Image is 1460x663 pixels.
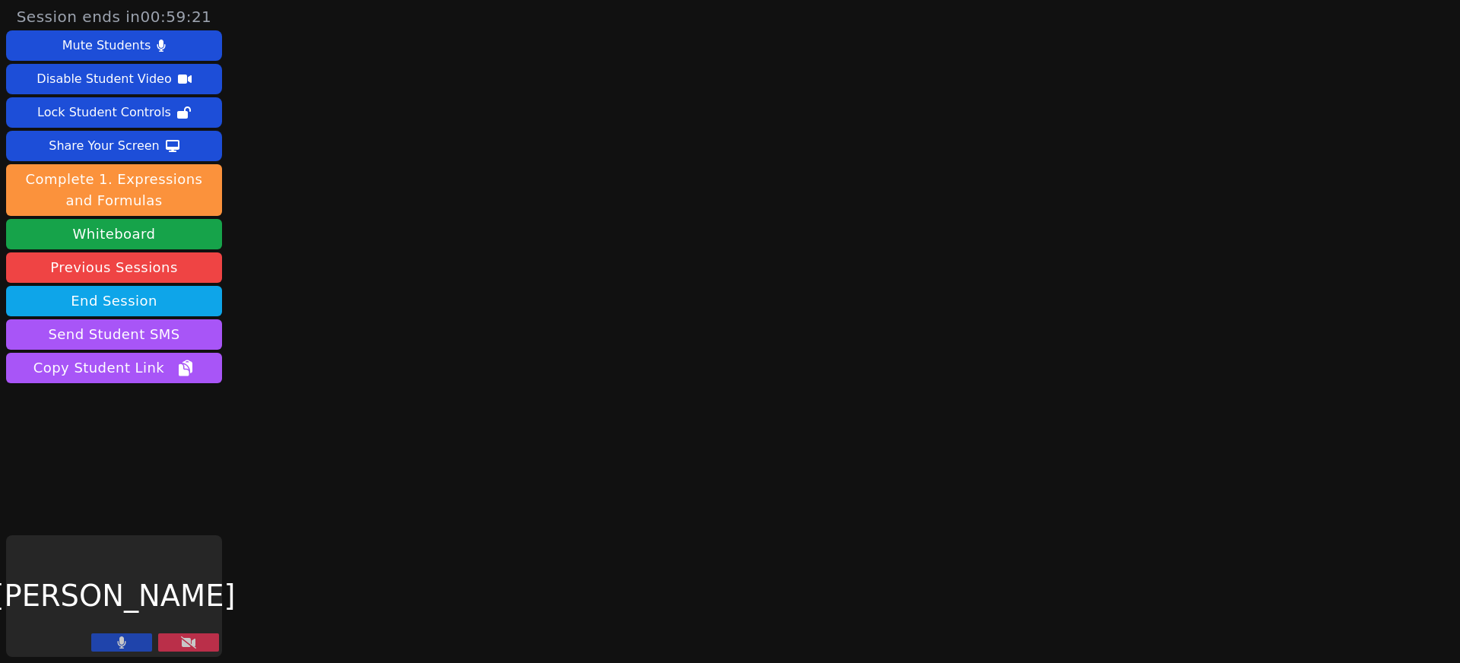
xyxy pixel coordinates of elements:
div: Disable Student Video [36,67,171,91]
button: End Session [6,286,222,316]
span: Session ends in [17,6,212,27]
div: [PERSON_NAME] [6,535,222,657]
button: Complete 1. Expressions and Formulas [6,164,222,216]
div: Mute Students [62,33,151,58]
span: Copy Student Link [33,357,195,379]
button: Copy Student Link [6,353,222,383]
div: Share Your Screen [49,134,160,158]
div: Lock Student Controls [37,100,171,125]
button: Share Your Screen [6,131,222,161]
button: Mute Students [6,30,222,61]
button: Send Student SMS [6,319,222,350]
time: 00:59:21 [141,8,212,26]
button: Whiteboard [6,219,222,249]
button: Lock Student Controls [6,97,222,128]
button: Disable Student Video [6,64,222,94]
a: Previous Sessions [6,252,222,283]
